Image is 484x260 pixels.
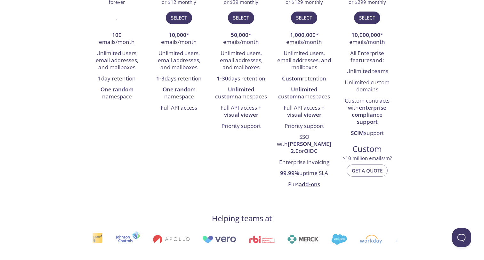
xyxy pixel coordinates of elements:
[343,155,392,161] span: > 10 million emails/m?
[352,166,383,175] span: Get a quote
[277,179,331,190] li: Plus
[290,31,316,38] strong: 1,000,000
[277,168,331,179] li: uptime SLA
[91,48,143,73] li: Unlimited users, email addresses, and mailboxes
[91,84,143,103] li: namespace
[277,84,331,103] li: namespaces
[287,111,321,118] strong: visual viewer
[351,31,380,38] strong: 10,000,000
[287,235,318,244] img: merck
[215,48,267,73] li: Unlimited users, email addresses, and mailboxes
[215,84,267,103] li: namespaces
[115,231,140,247] img: johnsoncontrols
[352,104,386,126] strong: enterprise compliance support
[215,30,267,48] li: * emails/month
[347,164,388,177] button: Get a quote
[277,103,331,121] li: Full API access +
[169,31,186,38] strong: 10,000
[341,66,393,77] li: Unlimited teams
[277,48,331,73] li: Unlimited users, email addresses, and mailboxes
[156,75,165,82] strong: 1-3
[278,86,318,100] strong: Unlimited custom
[153,48,205,73] li: Unlimited users, email addresses, and mailboxes
[248,236,274,243] img: rbi
[277,132,331,157] li: SSO with or
[98,75,101,82] strong: 1
[341,48,393,66] li: All Enterprise features :
[282,75,302,82] strong: Custom
[212,213,272,223] h4: Helping teams at
[299,180,320,188] a: add-ons
[341,144,393,155] span: Custom
[372,56,383,64] strong: and
[341,30,393,48] li: * emails/month
[277,73,331,84] li: retention
[280,169,299,177] strong: 99.99%
[153,73,205,84] li: days retention
[166,12,192,24] button: Select
[291,12,317,24] button: Select
[101,86,133,93] strong: One random
[215,103,267,121] li: Full API access +
[296,13,312,22] span: Select
[217,75,228,82] strong: 1-30
[171,13,187,22] span: Select
[224,111,258,118] strong: visual viewer
[277,30,331,48] li: * emails/month
[112,31,122,38] strong: 100
[153,30,205,48] li: * emails/month
[233,13,249,22] span: Select
[163,86,196,93] strong: One random
[354,12,380,24] button: Select
[351,129,364,137] strong: SCIM
[277,121,331,132] li: Priority support
[152,235,189,244] img: apollo
[341,77,393,96] li: Unlimited custom domains
[359,13,375,22] span: Select
[341,128,393,139] li: support
[215,73,267,84] li: days retention
[202,236,236,243] img: vero
[331,234,346,245] img: salesforce
[228,12,254,24] button: Select
[153,84,205,103] li: namespace
[231,31,248,38] strong: 50,000
[304,147,318,155] strong: OIDC
[452,228,471,247] iframe: Help Scout Beacon - Open
[91,30,143,48] li: emails/month
[91,73,143,84] li: day retention
[215,86,254,100] strong: Unlimited custom
[288,140,331,155] strong: [PERSON_NAME] 2.0
[215,121,267,132] li: Priority support
[153,103,205,113] li: Full API access
[277,157,331,168] li: Enterprise invoicing
[92,232,102,246] img: interac
[359,235,382,244] img: workday
[341,96,393,128] li: Custom contracts with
